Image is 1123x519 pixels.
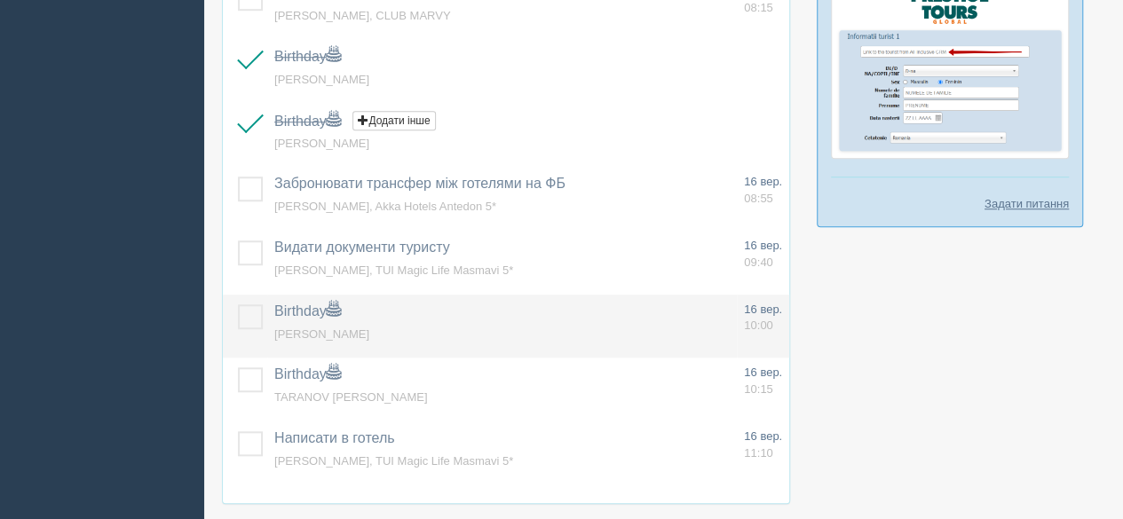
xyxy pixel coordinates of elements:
a: Birthday [274,114,341,129]
a: Забронювати трансфер між готелями на ФБ [274,176,565,191]
span: 16 вер. [744,366,782,379]
span: 08:55 [744,192,773,205]
button: Додати інше [352,111,435,130]
span: 16 вер. [744,175,782,188]
a: [PERSON_NAME] [274,137,369,150]
a: Написати в готель [274,430,394,445]
a: 16 вер. 10:15 [744,365,782,397]
span: 16 вер. [744,429,782,443]
a: 16 вер. 09:40 [744,238,782,271]
span: 08:15 [744,1,773,14]
a: [PERSON_NAME] [274,327,369,341]
span: 11:10 [744,446,773,460]
a: Видати документи туристу [274,240,450,255]
a: [PERSON_NAME], CLUB MARVY [274,9,450,22]
a: Birthday [274,49,341,64]
a: 16 вер. 08:55 [744,174,782,207]
a: Задати питання [985,195,1069,212]
span: 09:40 [744,256,773,269]
a: [PERSON_NAME], Akka Hotels Antedon 5* [274,200,496,213]
a: Birthday [274,303,341,318]
span: 10:15 [744,382,773,396]
a: 16 вер. 10:00 [744,302,782,334]
a: [PERSON_NAME], TUI Magic Life Masmavi 5* [274,454,513,468]
a: TARANOV [PERSON_NAME] [274,390,427,404]
a: 16 вер. 11:10 [744,429,782,461]
span: 16 вер. [744,239,782,252]
span: 16 вер. [744,303,782,316]
span: 10:00 [744,318,773,332]
a: Birthday [274,366,341,381]
a: [PERSON_NAME], TUI Magic Life Masmavi 5* [274,263,513,277]
a: [PERSON_NAME] [274,73,369,86]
